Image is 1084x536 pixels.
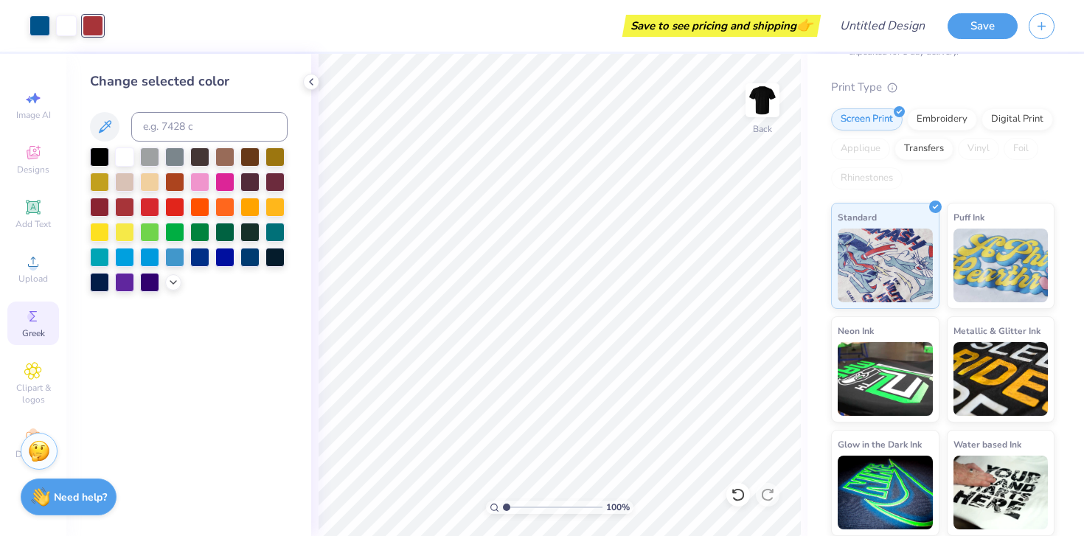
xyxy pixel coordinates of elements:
span: Metallic & Glitter Ink [953,323,1040,338]
img: Back [748,86,777,115]
span: Clipart & logos [7,382,59,406]
div: Rhinestones [831,167,903,189]
div: Transfers [894,138,953,160]
span: 100 % [606,501,630,514]
span: Image AI [16,109,51,121]
img: Glow in the Dark Ink [838,456,933,529]
div: Save to see pricing and shipping [626,15,817,37]
span: Add Text [15,218,51,230]
img: Standard [838,229,933,302]
div: Back [753,122,772,136]
span: Water based Ink [953,436,1021,452]
span: Greek [22,327,45,339]
span: Upload [18,273,48,285]
img: Metallic & Glitter Ink [953,342,1049,416]
button: Save [948,13,1018,39]
span: Puff Ink [953,209,984,225]
img: Puff Ink [953,229,1049,302]
img: Water based Ink [953,456,1049,529]
img: Neon Ink [838,342,933,416]
div: Embroidery [907,108,977,130]
div: Foil [1004,138,1038,160]
span: 👉 [796,16,813,34]
div: Screen Print [831,108,903,130]
div: Change selected color [90,72,288,91]
strong: Need help? [54,490,107,504]
input: e.g. 7428 c [131,112,288,142]
span: Glow in the Dark Ink [838,436,922,452]
div: Digital Print [981,108,1053,130]
div: Print Type [831,79,1055,96]
span: Standard [838,209,877,225]
span: Decorate [15,448,51,460]
div: Applique [831,138,890,160]
span: Neon Ink [838,323,874,338]
input: Untitled Design [828,11,937,41]
span: Designs [17,164,49,175]
div: Vinyl [958,138,999,160]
